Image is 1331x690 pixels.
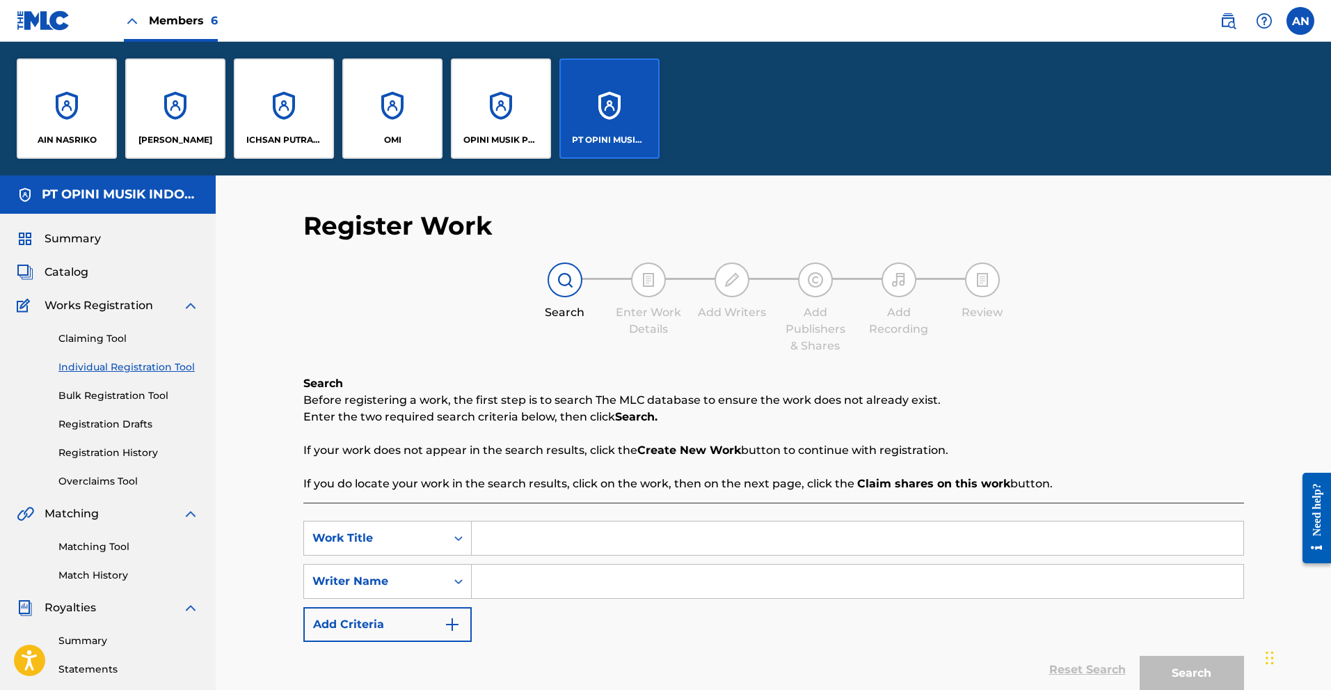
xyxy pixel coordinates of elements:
a: Accounts[PERSON_NAME] [125,58,225,159]
span: Summary [45,230,101,247]
a: AccountsOMI [342,58,443,159]
a: Public Search [1214,7,1242,35]
img: Summary [17,230,33,247]
button: Add Criteria [303,607,472,642]
div: Review [948,304,1017,321]
p: If you do locate your work in the search results, click on the work, then on the next page, click... [303,476,1244,492]
div: Drag [1266,637,1274,679]
div: Writer Name [312,573,438,590]
span: 6 [211,14,218,27]
h5: PT OPINI MUSIK INDONESIA [42,187,199,203]
img: Close [124,13,141,29]
a: SummarySummary [17,230,101,247]
strong: Create New Work [637,444,741,457]
img: step indicator icon for Add Publishers & Shares [807,272,824,288]
span: Works Registration [45,297,153,314]
a: Registration Drafts [58,417,199,432]
div: Enter Work Details [614,304,683,338]
img: Royalties [17,599,33,616]
p: Enter the two required search criteria below, then click [303,409,1244,425]
a: Matching Tool [58,540,199,554]
div: Add Recording [864,304,934,338]
span: Catalog [45,264,88,281]
iframe: Chat Widget [1261,623,1331,690]
a: AccountsOPINI MUSIK PUBLISHING [451,58,551,159]
strong: Claim shares on this work [857,477,1010,490]
a: Match History [58,568,199,583]
strong: Search. [615,410,657,423]
a: Registration History [58,446,199,460]
p: Before registering a work, the first step is to search The MLC database to ensure the work does n... [303,392,1244,409]
img: expand [182,505,199,522]
p: ARYA RINALDI [138,134,212,146]
img: help [1256,13,1273,29]
p: OMI [384,134,401,146]
b: Search [303,377,343,390]
a: Summary [58,634,199,648]
div: Search [530,304,600,321]
p: PT OPINI MUSIK INDONESIA [572,134,648,146]
a: AccountsICHSAN PUTRA PERMATA [234,58,334,159]
a: AccountsAIN NASRIKO [17,58,117,159]
a: AccountsPT OPINI MUSIK INDONESIA [559,58,660,159]
img: step indicator icon for Search [557,272,573,288]
p: ICHSAN PUTRA PERMATA [246,134,322,146]
p: AIN NASRIKO [38,134,97,146]
iframe: Resource Center [1292,462,1331,574]
img: step indicator icon for Enter Work Details [640,272,657,288]
a: Bulk Registration Tool [58,389,199,403]
img: step indicator icon for Add Recording [891,272,907,288]
div: Add Writers [697,304,767,321]
div: Work Title [312,530,438,547]
a: Statements [58,662,199,677]
img: Catalog [17,264,33,281]
p: If your work does not appear in the search results, click the button to continue with registration. [303,442,1244,459]
div: Add Publishers & Shares [781,304,850,354]
img: MLC Logo [17,10,70,31]
div: User Menu [1286,7,1314,35]
h2: Register Work [303,210,493,242]
a: CatalogCatalog [17,264,88,281]
a: Individual Registration Tool [58,360,199,375]
a: Claiming Tool [58,331,199,346]
img: step indicator icon for Add Writers [724,272,740,288]
img: Matching [17,505,34,522]
span: Royalties [45,599,96,616]
img: 9d2ae6d4665cec9f34b9.svg [444,616,461,633]
img: step indicator icon for Review [974,272,991,288]
img: expand [182,297,199,314]
a: Overclaims Tool [58,474,199,489]
span: Members [149,13,218,29]
img: expand [182,599,199,616]
img: Works Registration [17,297,35,314]
img: Accounts [17,187,33,203]
span: Matching [45,505,99,522]
div: Help [1250,7,1278,35]
p: OPINI MUSIK PUBLISHING [463,134,539,146]
img: search [1220,13,1236,29]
